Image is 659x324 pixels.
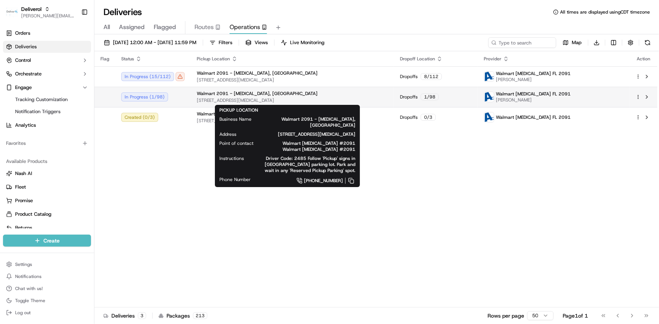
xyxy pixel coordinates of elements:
[3,54,91,66] button: Control
[15,310,31,316] span: Log out
[278,37,328,48] button: Live Monitoring
[219,131,236,137] span: Address
[15,71,42,77] span: Orchestrate
[15,122,36,129] span: Analytics
[636,56,651,62] div: Action
[15,57,31,64] span: Control
[421,73,442,80] div: 8 / 112
[21,13,75,19] button: [PERSON_NAME][EMAIL_ADDRESS][PERSON_NAME][DOMAIN_NAME]
[421,114,436,121] div: 0 / 3
[496,91,571,97] span: Walmart [MEDICAL_DATA] FL 2091
[206,37,236,48] button: Filters
[8,110,20,122] img: dayle.kruger
[263,177,355,185] a: [PHONE_NUMBER]
[3,271,91,282] button: Notifications
[3,137,91,149] div: Favorites
[197,70,318,76] span: Walmart 2091 - [MEDICAL_DATA], [GEOGRAPHIC_DATA]
[8,8,23,23] img: Nash
[75,187,91,193] span: Pylon
[15,84,32,91] span: Engage
[484,112,494,122] img: ActionCourier.png
[8,30,137,42] p: Welcome 👋
[15,197,33,204] span: Promise
[304,178,343,184] span: [PHONE_NUMBER]
[290,39,324,46] span: Live Monitoring
[34,80,104,86] div: We're available if you need us!
[16,72,29,86] img: 1724597045416-56b7ee45-8013-43a0-a6f9-03cb97ddad50
[106,117,121,123] span: [DATE]
[15,30,30,37] span: Orders
[484,92,494,102] img: ActionCourier.png
[15,261,32,267] span: Settings
[400,56,435,62] span: Dropoff Location
[15,96,68,103] span: Tracking Customization
[8,72,21,86] img: 1736555255976-a54dd68f-1ca7-489b-9aae-adbdc363a1c4
[3,119,91,131] a: Analytics
[102,117,104,123] span: •
[264,116,355,128] span: Walmart 2091 - [MEDICAL_DATA], [GEOGRAPHIC_DATA]
[256,155,355,174] span: Driver Code: 2485 Follow 'Pickup' signs in [GEOGRAPHIC_DATA] parking lot. Park and wait in any 'R...
[6,197,88,204] a: Promise
[23,117,100,123] span: [PERSON_NAME].[PERSON_NAME]
[15,273,42,279] span: Notifications
[5,166,61,179] a: 📗Knowledge Base
[15,108,60,115] span: Notification Triggers
[61,166,124,179] a: 💻API Documentation
[197,91,318,97] span: Walmart 2091 - [MEDICAL_DATA], [GEOGRAPHIC_DATA]
[23,137,100,143] span: [PERSON_NAME].[PERSON_NAME]
[400,114,418,120] span: Dropoffs
[572,39,582,46] span: Map
[21,5,42,13] span: Deliverol
[6,184,88,190] a: Fleet
[219,39,232,46] span: Filters
[242,37,271,48] button: Views
[197,97,388,103] span: [STREET_ADDRESS][MEDICAL_DATA]
[197,118,388,124] span: [STREET_ADDRESS][MEDICAL_DATA]
[53,187,91,193] a: Powered byPylon
[15,170,32,177] span: Nash AI
[128,74,137,83] button: Start new chat
[103,6,142,18] h1: Deliveries
[496,71,571,77] span: Walmart [MEDICAL_DATA] FL 2091
[197,77,388,83] span: [STREET_ADDRESS][MEDICAL_DATA]
[15,286,43,292] span: Chat with us!
[219,155,244,161] span: Instructions
[484,72,494,81] img: ActionCourier.png
[248,131,355,137] span: [STREET_ADDRESS][MEDICAL_DATA]
[71,169,121,176] span: API Documentation
[255,39,268,46] span: Views
[563,312,588,319] div: Page 1 of 1
[219,140,253,146] span: Point of contact
[6,7,18,17] img: Deliverol
[3,195,91,207] button: Promise
[117,97,137,106] button: See all
[8,130,20,142] img: dayle.kruger
[100,56,109,62] span: Flag
[6,211,88,218] a: Product Catalog
[219,116,252,122] span: Business Name
[119,23,145,32] span: Assigned
[106,137,121,143] span: [DATE]
[400,94,418,100] span: Dropoffs
[103,23,110,32] span: All
[3,155,91,167] div: Available Products
[3,222,91,234] button: Returns
[3,295,91,306] button: Toggle Theme
[15,43,37,50] span: Deliveries
[488,312,524,319] p: Rows per page
[496,97,571,103] span: [PERSON_NAME]
[3,208,91,220] button: Product Catalog
[3,41,91,53] a: Deliveries
[3,259,91,270] button: Settings
[15,298,45,304] span: Toggle Theme
[496,114,571,120] span: Walmart [MEDICAL_DATA] FL 2091
[400,74,418,80] span: Dropoffs
[219,107,258,113] span: PICKUP LOCATION
[421,94,439,100] div: 1 / 98
[159,312,207,319] div: Packages
[194,23,214,32] span: Routes
[488,37,556,48] input: Type to search
[121,56,134,62] span: Status
[3,307,91,318] button: Log out
[6,170,88,177] a: Nash AI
